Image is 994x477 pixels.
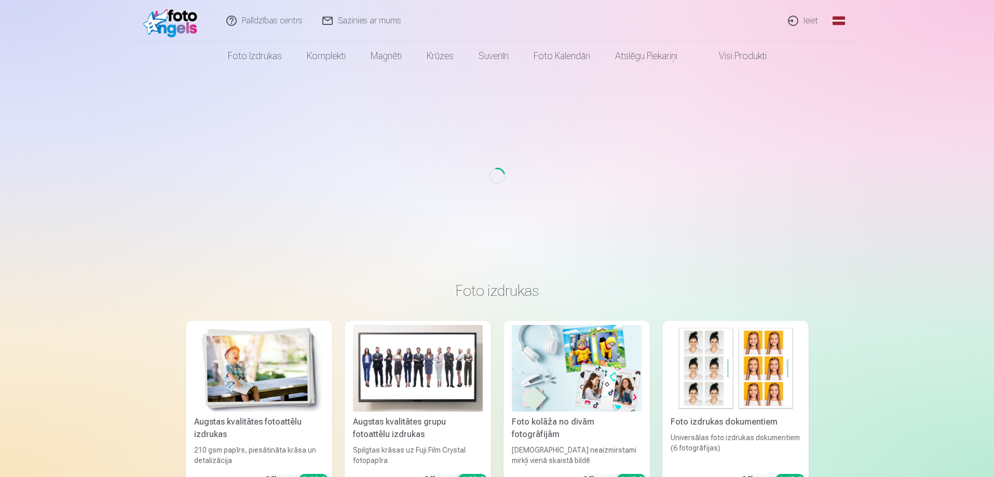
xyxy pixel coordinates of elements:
div: 210 gsm papīrs, piesātināta krāsa un detalizācija [190,445,328,466]
a: Suvenīri [466,42,521,71]
img: /fa1 [143,4,203,37]
div: Augstas kvalitātes fotoattēlu izdrukas [190,416,328,441]
a: Foto izdrukas [215,42,294,71]
img: Foto kolāža no divām fotogrāfijām [512,325,642,412]
a: Foto kalendāri [521,42,603,71]
div: Augstas kvalitātes grupu fotoattēlu izdrukas [349,416,487,441]
img: Augstas kvalitātes fotoattēlu izdrukas [194,325,324,412]
div: Universālas foto izdrukas dokumentiem (6 fotogrāfijas) [666,432,805,466]
div: Foto kolāža no divām fotogrāfijām [508,416,646,441]
a: Magnēti [358,42,414,71]
img: Augstas kvalitātes grupu fotoattēlu izdrukas [353,325,483,412]
h3: Foto izdrukas [194,281,800,300]
div: Foto izdrukas dokumentiem [666,416,805,428]
div: [DEMOGRAPHIC_DATA] neaizmirstami mirkļi vienā skaistā bildē [508,445,646,466]
a: Komplekti [294,42,358,71]
div: Spilgtas krāsas uz Fuji Film Crystal fotopapīra [349,445,487,466]
a: Atslēgu piekariņi [603,42,690,71]
img: Foto izdrukas dokumentiem [671,325,800,412]
a: Krūzes [414,42,466,71]
a: Visi produkti [690,42,779,71]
